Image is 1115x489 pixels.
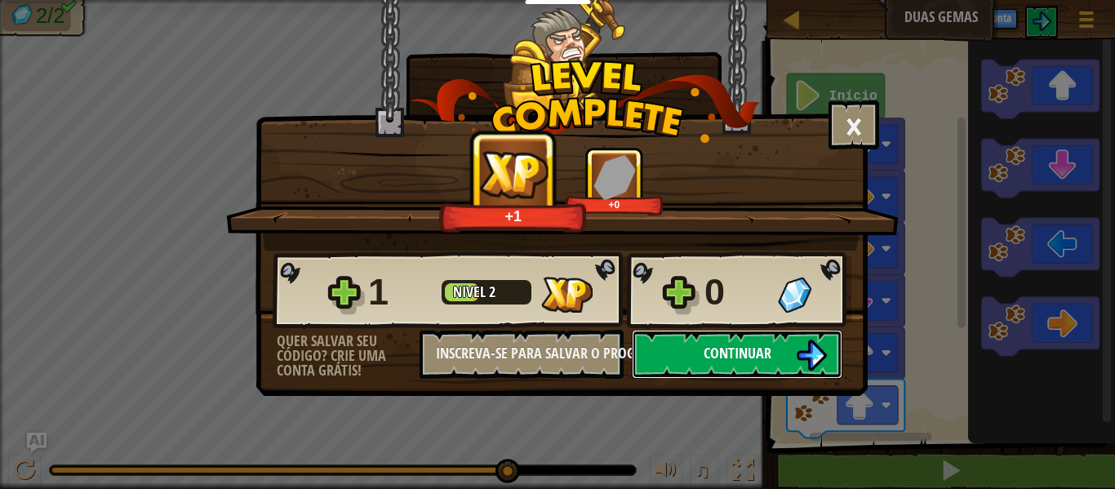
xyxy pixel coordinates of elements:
[453,282,489,302] span: Nível
[568,198,660,211] div: +0
[368,266,432,318] div: 1
[704,343,771,363] span: Continuar
[541,277,593,313] img: XP Ganho
[277,334,420,378] div: Quer salvar seu código? Crie uma conta grátis!
[593,154,636,199] img: Gemas Ganhas
[489,282,495,302] span: 2
[796,340,827,371] img: Continuar
[704,266,768,318] div: 0
[480,150,549,198] img: XP Ganho
[410,60,760,143] img: level_complete.png
[444,207,583,225] div: +1
[420,330,624,379] button: Inscreva-se para salvar o progresso
[632,330,842,379] button: Continuar
[828,100,879,149] button: ×
[778,277,811,313] img: Gemas Ganhas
